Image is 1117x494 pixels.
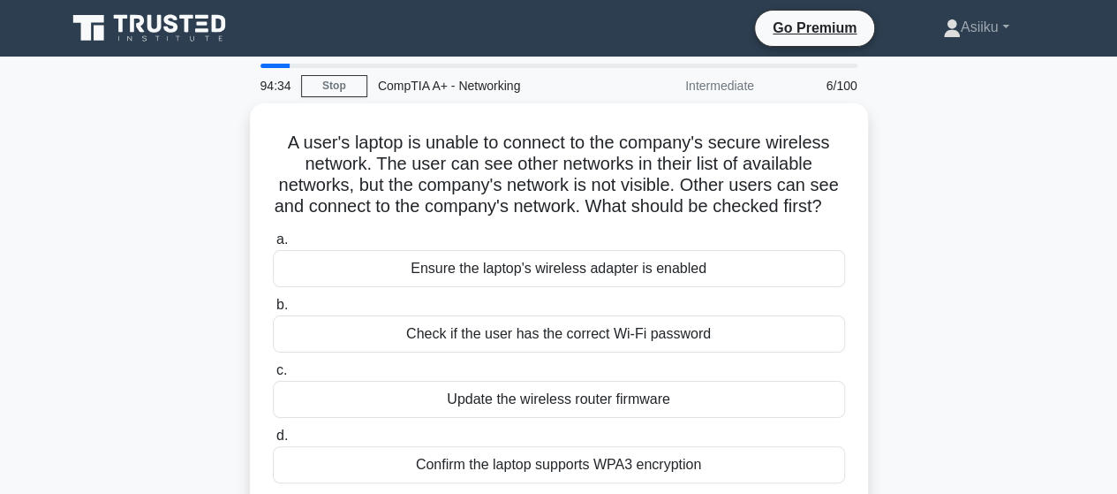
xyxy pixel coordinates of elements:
[273,381,845,418] div: Update the wireless router firmware
[273,250,845,287] div: Ensure the laptop's wireless adapter is enabled
[250,68,301,103] div: 94:34
[610,68,765,103] div: Intermediate
[765,68,868,103] div: 6/100
[301,75,367,97] a: Stop
[276,232,288,247] span: a.
[367,68,610,103] div: CompTIA A+ - Networking
[273,315,845,353] div: Check if the user has the correct Wi-Fi password
[273,446,845,483] div: Confirm the laptop supports WPA3 encryption
[276,428,288,443] span: d.
[901,10,1052,45] a: Asiiku
[276,362,287,377] span: c.
[271,132,847,218] h5: A user's laptop is unable to connect to the company's secure wireless network. The user can see o...
[762,17,867,39] a: Go Premium
[276,297,288,312] span: b.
